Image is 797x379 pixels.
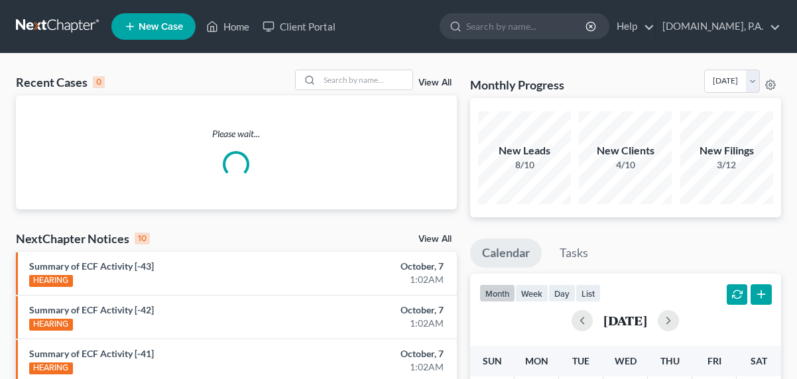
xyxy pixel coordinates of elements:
[29,260,154,272] a: Summary of ECF Activity [-43]
[579,143,672,158] div: New Clients
[256,15,342,38] a: Client Portal
[29,275,73,287] div: HEARING
[16,74,105,90] div: Recent Cases
[314,347,444,360] div: October, 7
[483,355,502,366] span: Sun
[16,127,457,140] p: Please wait...
[548,239,600,268] a: Tasks
[680,158,773,172] div: 3/12
[29,304,154,315] a: Summary of ECF Activity [-42]
[29,319,73,331] div: HEARING
[656,15,780,38] a: [DOMAIN_NAME], P.A.
[16,231,150,246] div: NextChapter Notices
[660,355,680,366] span: Thu
[466,14,587,38] input: Search by name...
[418,78,452,87] a: View All
[515,284,548,302] button: week
[139,22,183,32] span: New Case
[751,355,767,366] span: Sat
[548,284,576,302] button: day
[320,70,412,89] input: Search by name...
[29,362,73,374] div: HEARING
[314,260,444,273] div: October, 7
[603,313,647,327] h2: [DATE]
[576,284,601,302] button: list
[314,273,444,286] div: 1:02AM
[479,284,515,302] button: month
[93,76,105,88] div: 0
[680,143,773,158] div: New Filings
[470,239,542,268] a: Calendar
[525,355,548,366] span: Mon
[610,15,654,38] a: Help
[314,360,444,374] div: 1:02AM
[135,233,150,244] div: 10
[29,348,154,359] a: Summary of ECF Activity [-41]
[200,15,256,38] a: Home
[314,303,444,317] div: October, 7
[707,355,721,366] span: Fri
[470,77,564,93] h3: Monthly Progress
[572,355,589,366] span: Tue
[579,158,672,172] div: 4/10
[478,143,571,158] div: New Leads
[418,235,452,244] a: View All
[478,158,571,172] div: 8/10
[314,317,444,330] div: 1:02AM
[615,355,637,366] span: Wed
